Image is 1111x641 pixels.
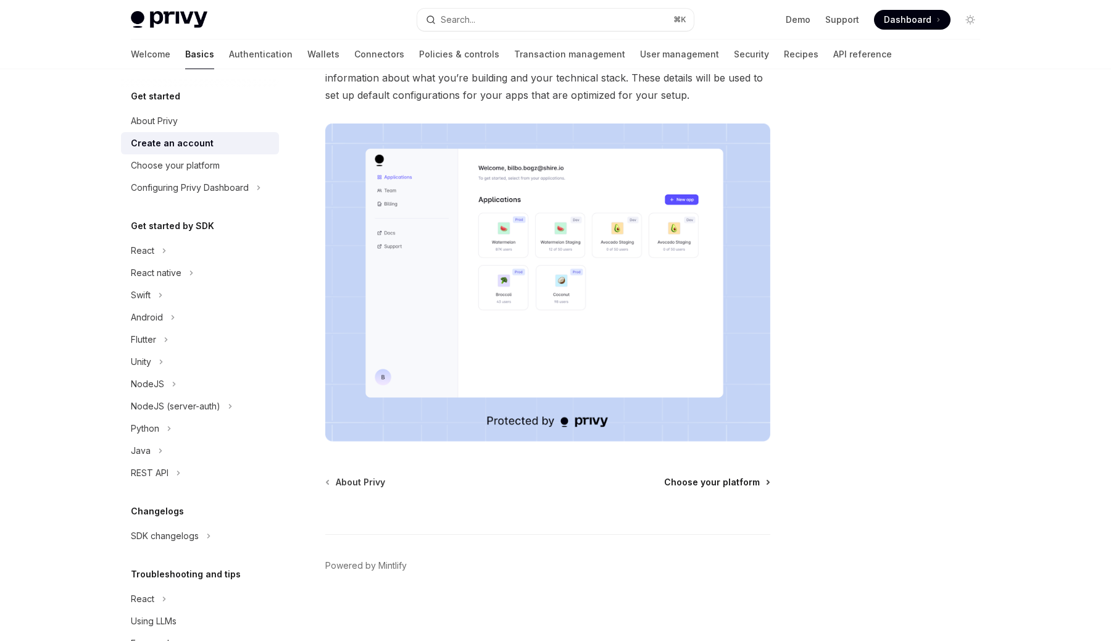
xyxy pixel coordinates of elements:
h5: Get started by SDK [131,219,214,233]
h5: Changelogs [131,504,184,519]
span: About Privy [336,476,385,488]
div: Java [131,443,151,458]
h5: Get started [131,89,180,104]
div: Configuring Privy Dashboard [131,180,249,195]
a: Using LLMs [121,610,279,632]
img: images/Dash.png [325,124,770,442]
a: Welcome [131,40,170,69]
a: API reference [833,40,892,69]
div: NodeJS [131,377,164,392]
div: Unity [131,354,151,369]
a: Authentication [229,40,293,69]
div: REST API [131,466,169,480]
a: Choose your platform [664,476,769,488]
div: Python [131,421,159,436]
h5: Troubleshooting and tips [131,567,241,582]
div: React native [131,266,181,280]
div: React [131,243,154,258]
a: Demo [786,14,810,26]
a: Security [734,40,769,69]
span: Choose your platform [664,476,760,488]
div: Choose your platform [131,158,220,173]
a: Choose your platform [121,154,279,177]
button: Search...⌘K [417,9,694,31]
div: Using LLMs [131,614,177,629]
div: NodeJS (server-auth) [131,399,220,414]
a: Support [825,14,859,26]
a: User management [640,40,719,69]
button: Toggle dark mode [960,10,980,30]
span: While setting up your account, [PERSON_NAME] will prompt you to share some basic information abou... [325,52,770,104]
a: Connectors [354,40,404,69]
a: About Privy [121,110,279,132]
div: Create an account [131,136,214,151]
a: Recipes [784,40,818,69]
span: ⌘ K [673,15,686,25]
div: React [131,592,154,606]
a: Dashboard [874,10,951,30]
a: Basics [185,40,214,69]
a: Create an account [121,132,279,154]
div: Swift [131,288,151,303]
div: Search... [441,12,475,27]
img: light logo [131,11,207,28]
div: Android [131,310,163,325]
a: Policies & controls [419,40,499,69]
a: Wallets [307,40,339,69]
span: Dashboard [884,14,931,26]
a: About Privy [327,476,385,488]
div: Flutter [131,332,156,347]
div: About Privy [131,114,178,128]
a: Powered by Mintlify [325,559,407,572]
div: SDK changelogs [131,529,199,543]
a: Transaction management [514,40,625,69]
